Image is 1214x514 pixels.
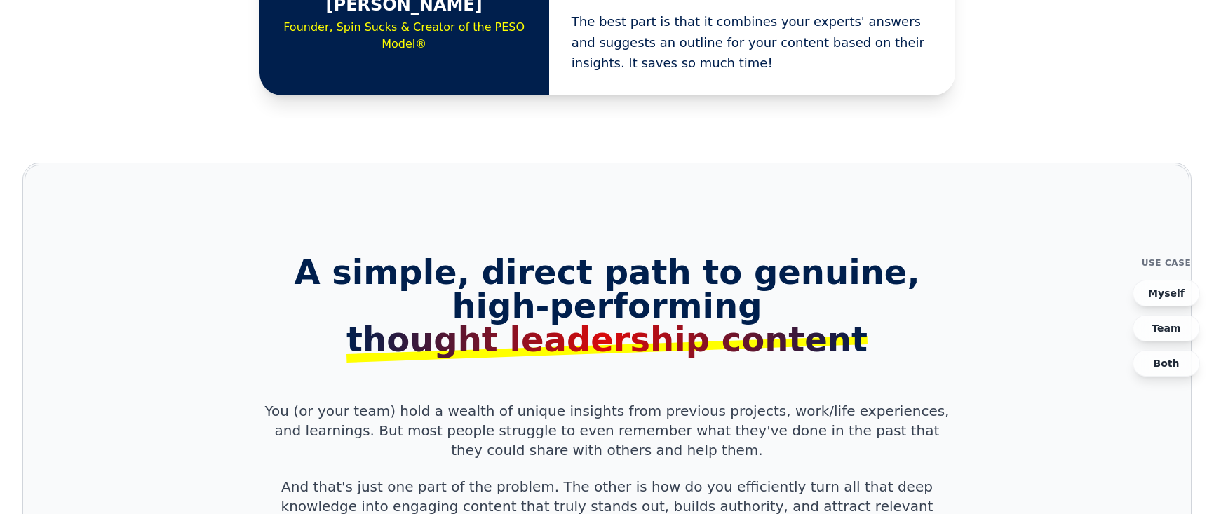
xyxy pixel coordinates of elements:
span: thought leadership content [346,320,868,359]
h4: Use Case [1142,257,1192,269]
button: Team [1133,315,1200,341]
button: Myself [1133,280,1200,306]
h2: A simple, direct path to genuine, [265,255,950,356]
p: The best part is that it combines your experts' answers and suggests an outline for your content ... [572,11,933,73]
p: Founder, Spin Sucks & Creator of the PESO Model® [282,19,527,53]
span: high-performing [265,289,950,356]
button: Both [1133,350,1200,377]
p: You (or your team) hold a wealth of unique insights from previous projects, work/life experiences... [265,401,950,460]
